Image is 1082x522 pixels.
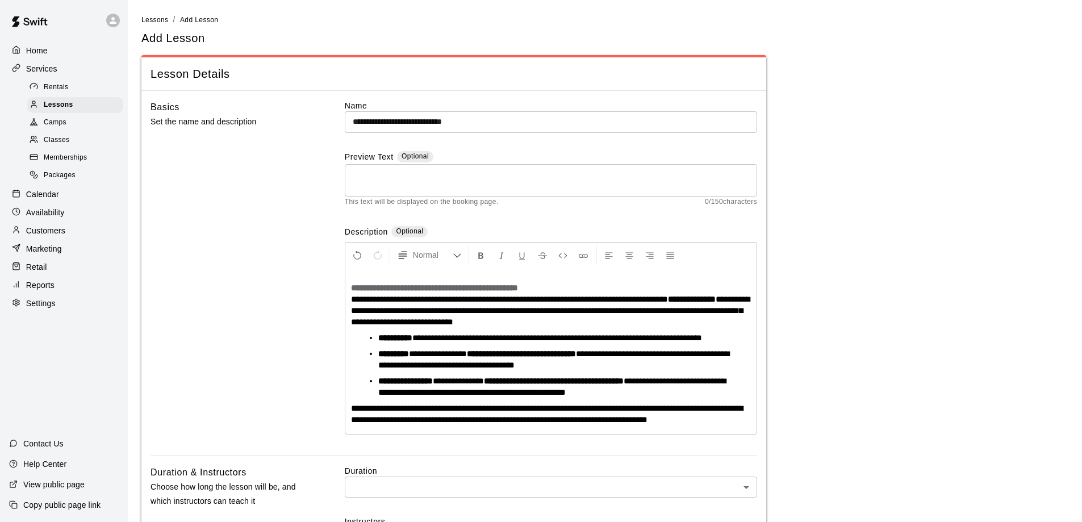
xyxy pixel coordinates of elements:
[9,295,119,312] a: Settings
[173,14,176,26] li: /
[27,115,123,131] div: Camps
[27,168,123,183] div: Packages
[345,197,499,208] span: This text will be displayed on the booking page.
[9,186,119,203] a: Calendar
[151,115,308,129] p: Set the name and description
[413,249,453,261] span: Normal
[26,45,48,56] p: Home
[151,480,308,508] p: Choose how long the lesson will be, and which instructors can teach it
[9,258,119,275] a: Retail
[9,42,119,59] a: Home
[27,97,123,113] div: Lessons
[23,458,66,470] p: Help Center
[9,204,119,221] a: Availability
[27,96,128,114] a: Lessons
[661,245,680,265] button: Justify Align
[27,114,128,132] a: Camps
[26,207,65,218] p: Availability
[402,152,429,160] span: Optional
[26,279,55,291] p: Reports
[533,245,552,265] button: Format Strikethrough
[44,152,87,164] span: Memberships
[27,132,128,149] a: Classes
[180,16,218,24] span: Add Lesson
[44,99,73,111] span: Lessons
[512,245,532,265] button: Format Underline
[44,135,69,146] span: Classes
[27,80,123,95] div: Rentals
[368,245,387,265] button: Redo
[27,132,123,148] div: Classes
[26,261,47,273] p: Retail
[9,240,119,257] a: Marketing
[9,277,119,294] a: Reports
[599,245,619,265] button: Left Align
[348,245,367,265] button: Undo
[553,245,573,265] button: Insert Code
[141,16,169,24] span: Lessons
[44,117,66,128] span: Camps
[27,150,123,166] div: Memberships
[9,60,119,77] a: Services
[26,243,62,254] p: Marketing
[9,222,119,239] a: Customers
[492,245,511,265] button: Format Italics
[23,499,101,511] p: Copy public page link
[620,245,639,265] button: Center Align
[26,298,56,309] p: Settings
[345,226,388,239] label: Description
[141,15,169,24] a: Lessons
[151,66,757,82] span: Lesson Details
[26,189,59,200] p: Calendar
[392,245,466,265] button: Formatting Options
[345,465,757,477] label: Duration
[27,167,128,185] a: Packages
[26,63,57,74] p: Services
[151,465,247,480] h6: Duration & Instructors
[141,14,1068,26] nav: breadcrumb
[396,227,423,235] span: Optional
[141,31,205,46] h5: Add Lesson
[574,245,593,265] button: Insert Link
[26,225,65,236] p: Customers
[27,78,128,96] a: Rentals
[23,479,85,490] p: View public page
[471,245,491,265] button: Format Bold
[705,197,757,208] span: 0 / 150 characters
[640,245,659,265] button: Right Align
[23,438,64,449] p: Contact Us
[44,170,76,181] span: Packages
[345,151,394,164] label: Preview Text
[44,82,69,93] span: Rentals
[27,149,128,167] a: Memberships
[345,100,757,111] label: Name
[151,100,179,115] h6: Basics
